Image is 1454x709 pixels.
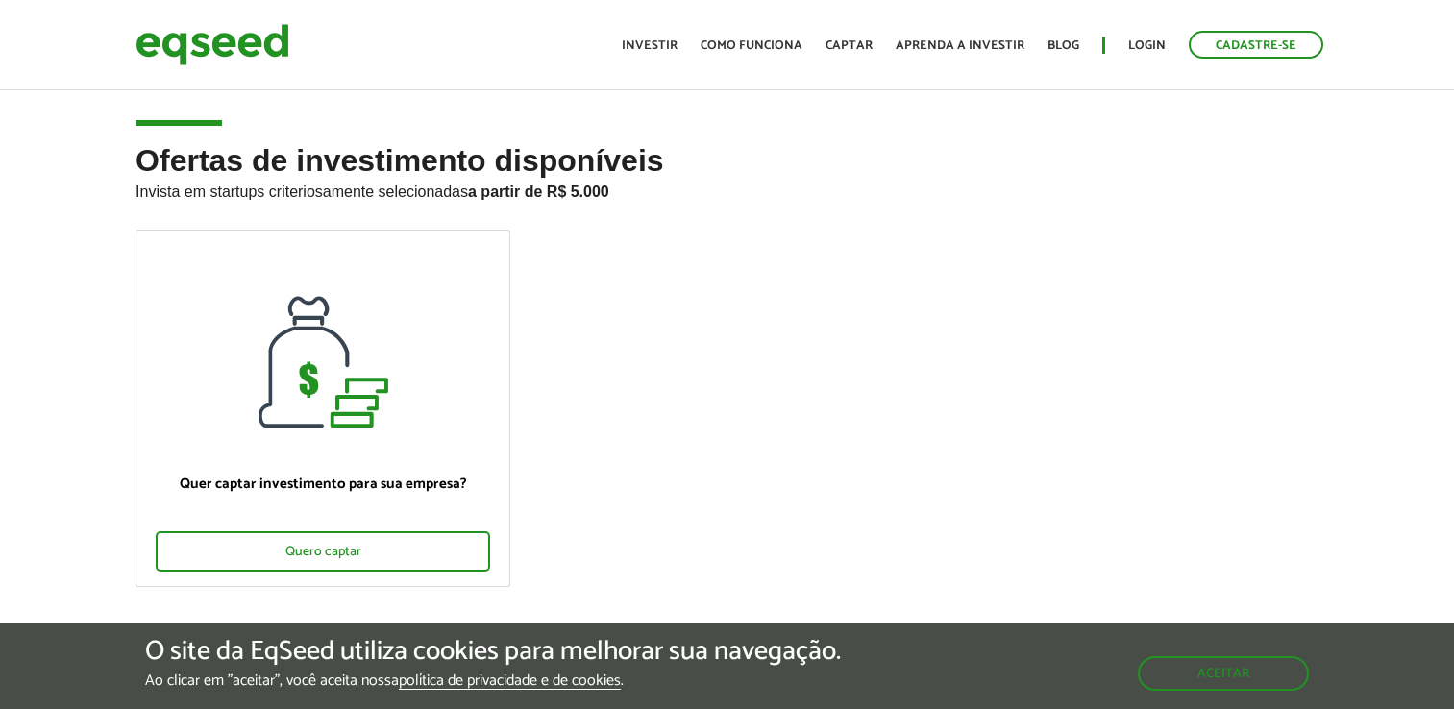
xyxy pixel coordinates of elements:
[896,39,1024,52] a: Aprenda a investir
[701,39,802,52] a: Como funciona
[1128,39,1166,52] a: Login
[136,19,289,70] img: EqSeed
[1138,656,1309,691] button: Aceitar
[468,183,609,200] strong: a partir de R$ 5.000
[136,144,1318,230] h2: Ofertas de investimento disponíveis
[1189,31,1323,59] a: Cadastre-se
[145,637,841,667] h5: O site da EqSeed utiliza cookies para melhorar sua navegação.
[1047,39,1079,52] a: Blog
[136,178,1318,201] p: Invista em startups criteriosamente selecionadas
[156,476,490,493] p: Quer captar investimento para sua empresa?
[622,39,678,52] a: Investir
[136,230,510,587] a: Quer captar investimento para sua empresa? Quero captar
[826,39,873,52] a: Captar
[399,673,621,690] a: política de privacidade e de cookies
[145,672,841,690] p: Ao clicar em "aceitar", você aceita nossa .
[156,531,490,572] div: Quero captar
